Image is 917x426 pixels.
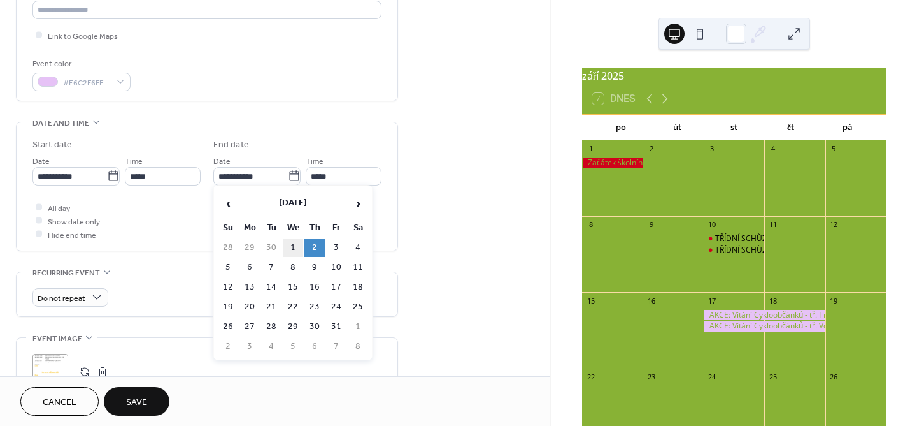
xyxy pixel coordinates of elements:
td: 6 [239,258,260,277]
td: 17 [326,278,346,297]
td: 29 [239,239,260,257]
td: 5 [218,258,238,277]
td: 23 [304,298,325,316]
span: Date and time [32,117,89,130]
td: 25 [348,298,368,316]
div: 15 [586,296,595,305]
span: › [348,191,367,216]
td: 9 [304,258,325,277]
div: End date [213,138,249,152]
td: 3 [239,337,260,356]
span: Hide end time [48,228,96,242]
th: Th [304,219,325,237]
span: Link to Google Maps [48,29,118,43]
div: AKCE: Vítání Cykloobčánků - tř. Trpaslíci [704,310,825,321]
td: 31 [326,318,346,336]
th: We [283,219,303,237]
td: 4 [261,337,281,356]
td: 2 [218,337,238,356]
td: 10 [326,258,346,277]
span: Do not repeat [38,291,85,305]
td: 8 [283,258,303,277]
td: 18 [348,278,368,297]
div: 26 [829,372,839,382]
td: 28 [218,239,238,257]
td: 20 [239,298,260,316]
span: All day [48,202,70,215]
th: Fr [326,219,346,237]
div: TŘÍDNÍ SCHŮZKY - LOUPEŽNÍČCI [704,233,764,244]
button: Save [104,387,169,416]
div: Start date [32,138,72,152]
td: 16 [304,278,325,297]
span: Recurring event [32,267,100,280]
td: 14 [261,278,281,297]
td: 21 [261,298,281,316]
div: 23 [646,372,656,382]
td: 7 [326,337,346,356]
div: 8 [586,220,595,230]
div: po [592,115,649,140]
td: 24 [326,298,346,316]
div: 18 [768,296,778,305]
div: 24 [707,372,717,382]
div: 16 [646,296,656,305]
td: 8 [348,337,368,356]
td: 1 [348,318,368,336]
div: út [649,115,706,140]
span: Cancel [43,396,76,409]
div: 5 [829,144,839,154]
td: 30 [261,239,281,257]
td: 1 [283,239,303,257]
span: Time [306,154,323,168]
div: TŘÍDNÍ SCHŮZKY - ČERTI, TRPASLÍCI, DRACI A VODNÍCI [715,245,907,256]
button: Cancel [20,387,99,416]
th: [DATE] [239,190,346,217]
span: Date [213,154,231,168]
td: 3 [326,239,346,257]
td: 7 [261,258,281,277]
td: 13 [239,278,260,297]
span: #E6C2F6FF [63,76,110,89]
span: Show date only [48,215,100,228]
th: Tu [261,219,281,237]
div: 10 [707,220,717,230]
span: Date [32,154,50,168]
span: Time [125,154,143,168]
div: 1 [586,144,595,154]
div: 11 [768,220,778,230]
div: Event color [32,57,128,71]
div: st [706,115,762,140]
span: Save [126,396,147,409]
td: 22 [283,298,303,316]
div: AKCE: Vítání Cykloobčánků - tř. Vodníci [704,321,825,332]
td: 6 [304,337,325,356]
td: 30 [304,318,325,336]
span: Event image [32,332,82,346]
td: 2 [304,239,325,257]
td: 11 [348,258,368,277]
div: TŘÍDNÍ SCHŮZKY - LOUPEŽNÍČCI [715,233,830,244]
div: ; [32,354,68,390]
td: 19 [218,298,238,316]
th: Mo [239,219,260,237]
div: 9 [646,220,656,230]
div: 2 [646,144,656,154]
td: 29 [283,318,303,336]
span: ‹ [218,191,238,216]
div: 4 [768,144,778,154]
div: 19 [829,296,839,305]
td: 12 [218,278,238,297]
div: 22 [586,372,595,382]
div: 12 [829,220,839,230]
td: 4 [348,239,368,257]
td: 5 [283,337,303,356]
td: 15 [283,278,303,297]
div: září 2025 [582,68,886,84]
th: Su [218,219,238,237]
th: Sa [348,219,368,237]
td: 28 [261,318,281,336]
td: 26 [218,318,238,336]
div: pá [819,115,876,140]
